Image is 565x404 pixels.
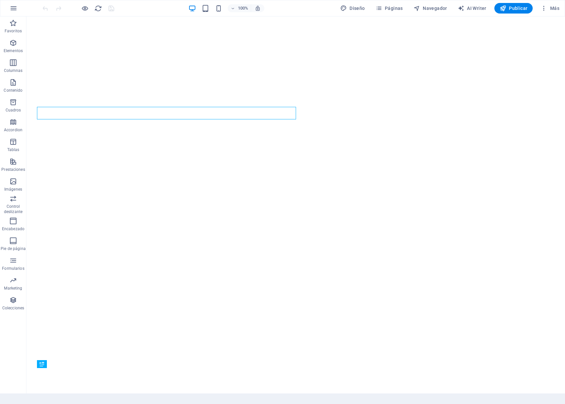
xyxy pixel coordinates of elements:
p: Tablas [7,147,19,152]
span: Navegador [414,5,447,12]
button: 100% [228,4,251,12]
p: Contenido [4,88,22,93]
i: Volver a cargar página [94,5,102,12]
i: Al redimensionar, ajustar el nivel de zoom automáticamente para ajustarse al dispositivo elegido. [255,5,261,11]
span: Publicar [500,5,528,12]
p: Columnas [4,68,23,73]
span: Diseño [340,5,365,12]
button: Diseño [338,3,368,14]
p: Cuadros [6,108,21,113]
p: Formularios [2,266,24,271]
p: Pie de página [1,246,25,251]
button: reload [94,4,102,12]
button: Más [538,3,562,14]
div: Diseño (Ctrl+Alt+Y) [338,3,368,14]
p: Encabezado [2,226,24,232]
button: AI Writer [455,3,489,14]
p: Accordion [4,127,22,133]
p: Imágenes [4,187,22,192]
p: Marketing [4,286,22,291]
span: AI Writer [458,5,486,12]
button: Publicar [494,3,533,14]
button: Navegador [411,3,450,14]
span: Más [541,5,559,12]
p: Elementos [4,48,23,53]
h6: 100% [238,4,248,12]
p: Colecciones [2,305,24,311]
p: Prestaciones [1,167,25,172]
button: Haz clic para salir del modo de previsualización y seguir editando [81,4,89,12]
button: Páginas [373,3,406,14]
span: Páginas [376,5,403,12]
p: Favoritos [5,28,22,34]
